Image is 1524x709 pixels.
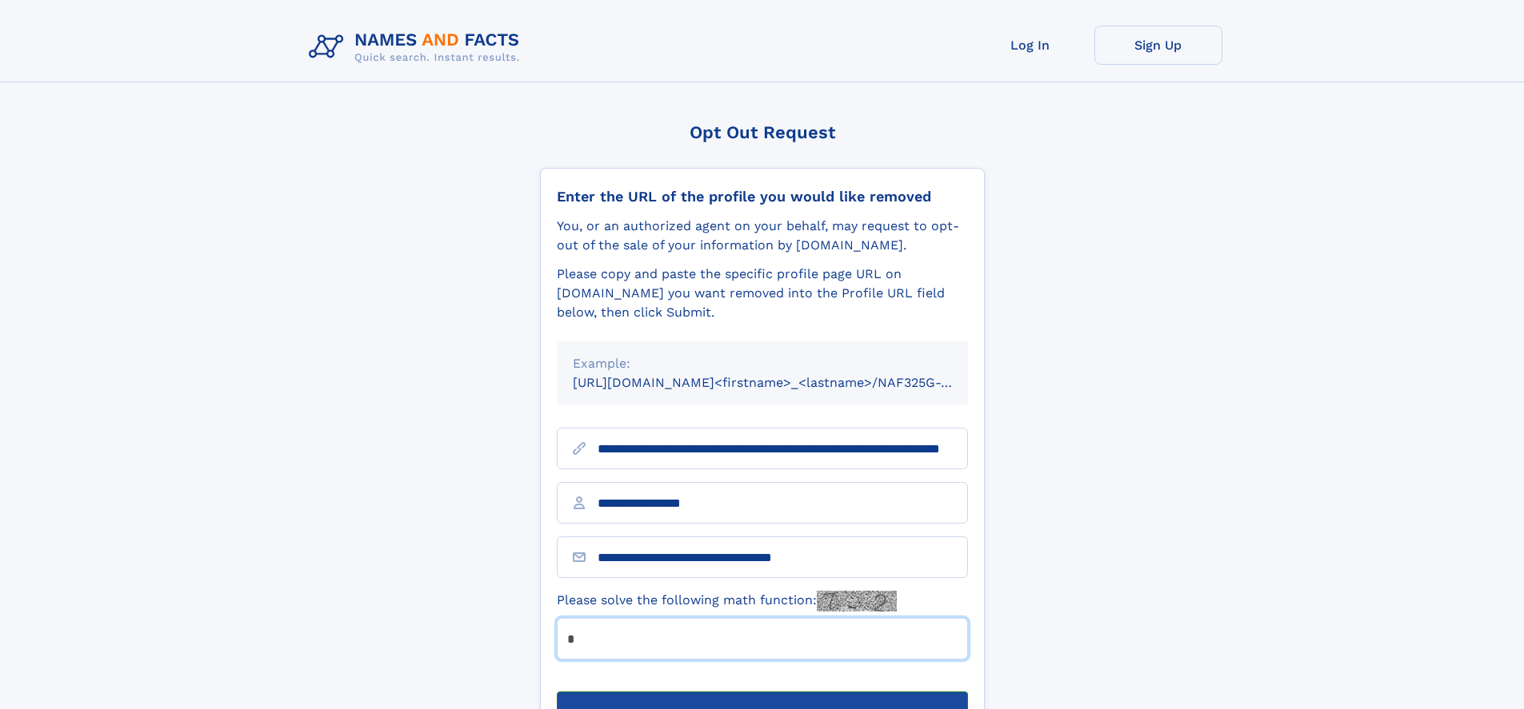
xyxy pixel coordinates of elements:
div: You, or an authorized agent on your behalf, may request to opt-out of the sale of your informatio... [557,217,968,255]
img: Logo Names and Facts [302,26,533,69]
small: [URL][DOMAIN_NAME]<firstname>_<lastname>/NAF325G-xxxxxxxx [573,375,998,390]
div: Enter the URL of the profile you would like removed [557,188,968,205]
div: Opt Out Request [540,122,985,142]
div: Please copy and paste the specific profile page URL on [DOMAIN_NAME] you want removed into the Pr... [557,265,968,322]
a: Log In [966,26,1094,65]
label: Please solve the following math function: [557,591,897,611]
div: Example: [573,354,952,373]
a: Sign Up [1094,26,1222,65]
